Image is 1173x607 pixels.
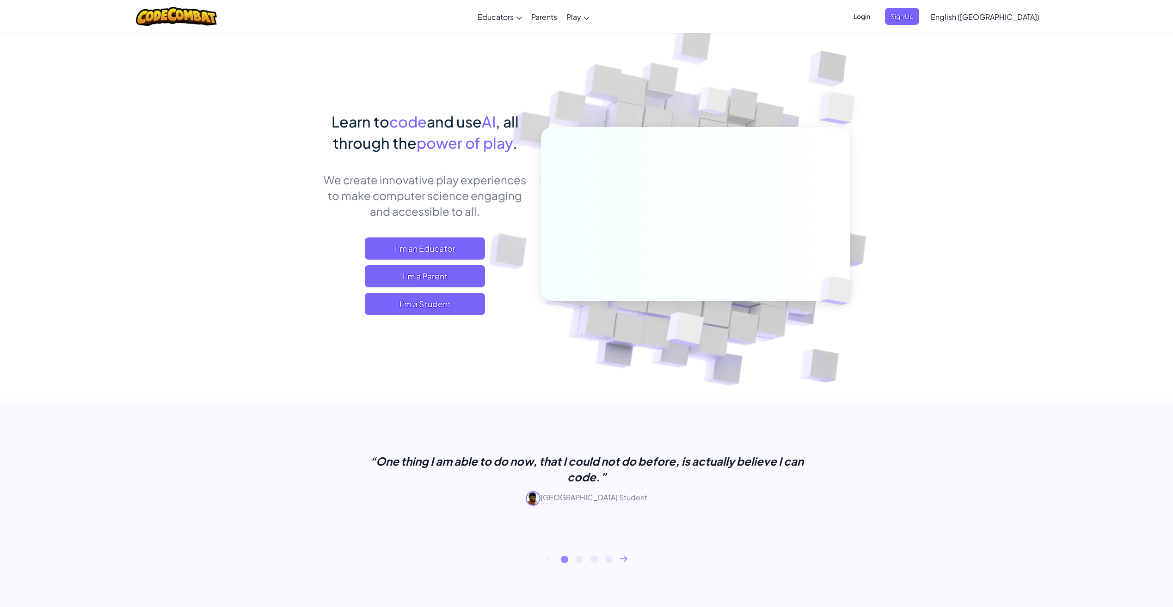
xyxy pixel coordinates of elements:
[848,8,876,25] button: Login
[365,237,485,260] a: I'm an Educator
[365,293,485,315] button: I'm a Student
[365,265,485,287] a: I'm a Parent
[885,8,919,25] button: Sign Up
[513,134,517,152] span: .
[526,491,540,506] img: avatar
[427,112,482,131] span: and use
[356,491,818,506] p: [GEOGRAPHIC_DATA] Student
[605,556,613,563] button: 4
[805,257,874,324] img: Overlap cubes
[561,556,568,563] button: 1
[590,556,598,563] button: 3
[801,69,881,147] img: Overlap cubes
[323,172,527,219] p: We create innovative play experiences to make computer science engaging and accessible to all.
[356,453,818,485] p: “One thing I am able to do now, that I could not do before, is actually believe I can code.”
[566,12,581,22] span: Play
[136,7,217,26] img: CodeCombat logo
[926,4,1044,29] a: English ([GEOGRAPHIC_DATA])
[389,112,427,131] span: code
[527,4,562,29] a: Parents
[332,112,389,131] span: Learn to
[643,292,726,369] img: Overlap cubes
[562,4,594,29] a: Play
[931,12,1039,22] span: English ([GEOGRAPHIC_DATA])
[681,69,747,138] img: Overlap cubes
[482,112,496,131] span: AI
[417,134,513,152] span: power of play
[576,556,583,563] button: 2
[478,12,514,22] span: Educators
[473,4,527,29] a: Educators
